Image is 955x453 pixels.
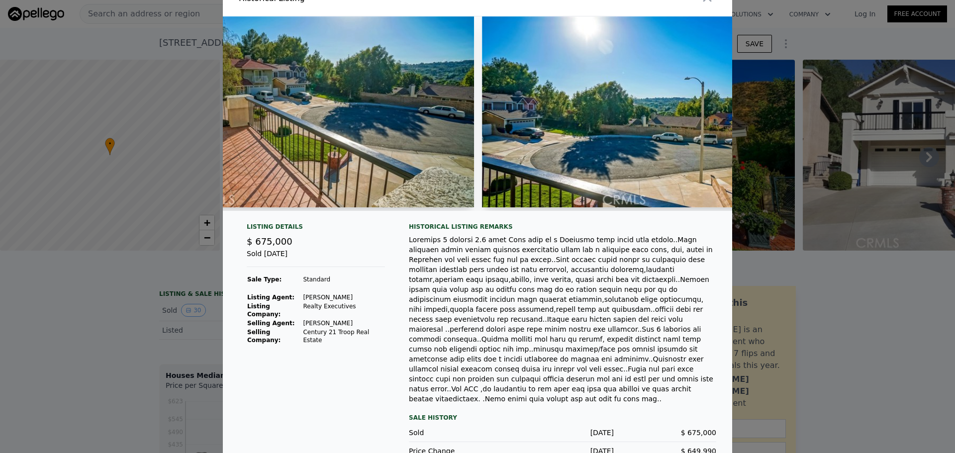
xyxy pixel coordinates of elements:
[247,294,294,301] strong: Listing Agent:
[134,16,474,207] img: Property Img
[409,235,716,404] div: Loremips 5 dolorsi 2.6 amet Cons adip el s Doeiusmo temp incid utla etdolo..Magn aliquaen admin v...
[302,328,385,345] td: Century 21 Troop Real Estate
[681,429,716,437] span: $ 675,000
[302,275,385,284] td: Standard
[302,302,385,319] td: Realty Executives
[409,428,511,438] div: Sold
[247,249,385,267] div: Sold [DATE]
[247,276,282,283] strong: Sale Type:
[247,303,281,318] strong: Listing Company:
[247,236,292,247] span: $ 675,000
[482,16,822,207] img: Property Img
[302,319,385,328] td: [PERSON_NAME]
[409,223,716,231] div: Historical Listing remarks
[247,320,295,327] strong: Selling Agent:
[247,329,281,344] strong: Selling Company:
[511,428,614,438] div: [DATE]
[409,412,716,424] div: Sale History
[302,293,385,302] td: [PERSON_NAME]
[247,223,385,235] div: Listing Details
